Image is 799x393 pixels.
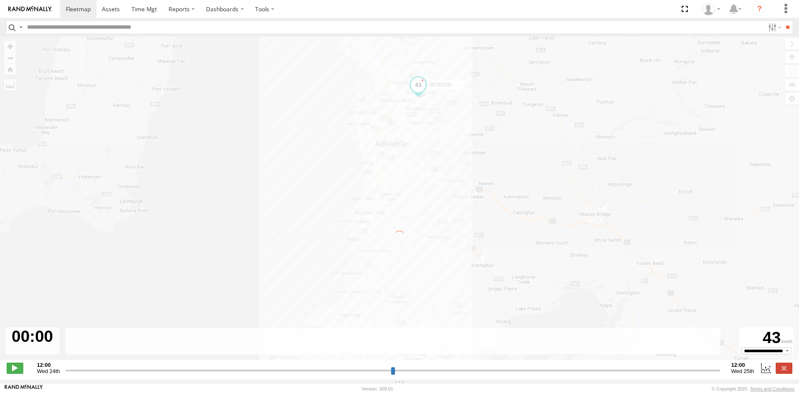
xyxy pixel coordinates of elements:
span: Wed 25th [731,368,754,374]
label: Search Query [17,21,24,33]
i: ? [753,2,766,16]
label: Play/Stop [7,363,23,373]
strong: 12:00 [731,362,754,368]
strong: 12:00 [37,362,60,368]
label: Close [776,363,792,373]
img: rand-logo.svg [8,6,52,12]
span: Wed 24th [37,368,60,374]
div: Peter Lu [699,3,723,15]
a: Visit our Website [5,385,43,393]
div: 43 [741,329,792,347]
div: Version: 309.01 [362,386,393,391]
label: Search Filter Options [765,21,783,33]
a: Terms and Conditions [750,386,794,391]
div: © Copyright 2025 - [712,386,794,391]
